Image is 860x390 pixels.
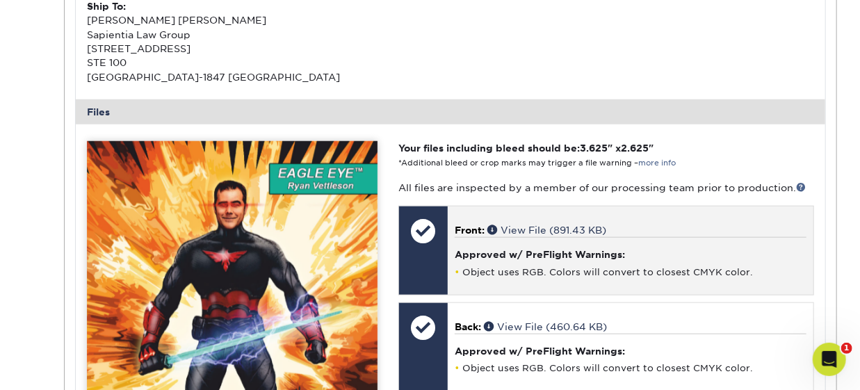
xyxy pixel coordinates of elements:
h4: Approved w/ PreFlight Warnings: [455,346,806,357]
a: View File (460.64 KB) [484,321,607,332]
p: All files are inspected by a member of our processing team prior to production. [398,181,813,195]
a: View File (891.43 KB) [487,225,606,236]
span: Front: [455,225,485,236]
a: more info [638,159,676,168]
h4: Approved w/ PreFlight Warnings: [455,249,806,260]
span: 3.625 [580,143,608,154]
strong: Your files including bleed should be: " x " [398,143,654,154]
span: 1 [841,343,852,354]
iframe: Intercom live chat [813,343,846,376]
small: *Additional bleed or crop marks may trigger a file warning – [398,159,676,168]
div: Files [76,99,825,124]
span: 2.625 [621,143,649,154]
li: Object uses RGB. Colors will convert to closest CMYK color. [455,362,806,374]
span: Back: [455,321,481,332]
li: Object uses RGB. Colors will convert to closest CMYK color. [455,266,806,278]
strong: Ship To: [87,1,126,12]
